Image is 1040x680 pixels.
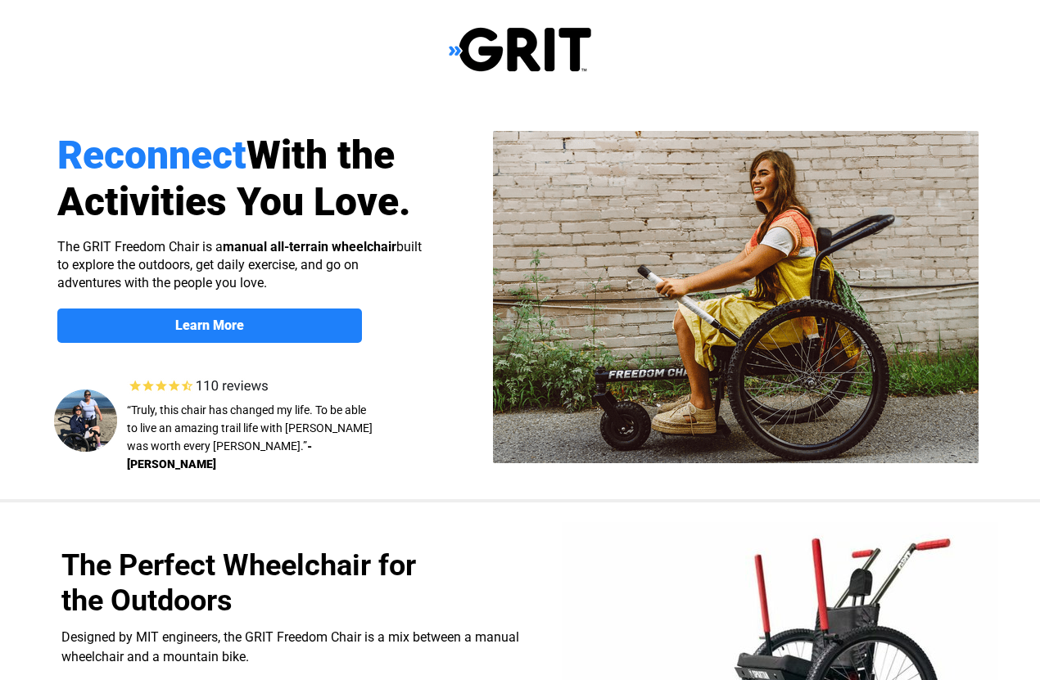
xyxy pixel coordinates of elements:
span: Activities You Love. [57,178,411,225]
span: The GRIT Freedom Chair is a built to explore the outdoors, get daily exercise, and go on adventur... [57,239,422,290]
strong: Learn More [175,317,244,333]
span: With the [246,132,395,178]
span: Designed by MIT engineers, the GRIT Freedom Chair is a mix between a manual wheelchair and a moun... [61,629,519,664]
span: “Truly, this chair has changed my life. To be able to live an amazing trail life with [PERSON_NAM... [127,403,373,453]
span: Reconnect [57,132,246,178]
a: Learn More [57,308,362,343]
span: The Perfect Wheelchair for the Outdoors [61,548,416,618]
strong: manual all-terrain wheelchair [223,239,396,254]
